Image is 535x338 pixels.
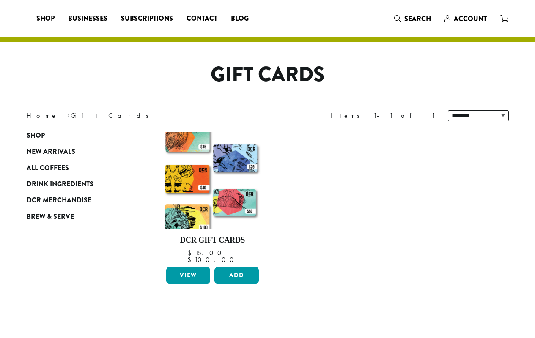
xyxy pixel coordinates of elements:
[27,212,74,222] span: Brew & Serve
[231,14,249,24] span: Blog
[27,144,128,160] a: New Arrivals
[36,14,55,24] span: Shop
[27,163,69,174] span: All Coffees
[454,14,487,24] span: Account
[27,131,45,141] span: Shop
[67,108,70,121] span: ›
[164,132,261,229] img: Gift-Cards-Available-470-x-600-300x300.png
[187,255,238,264] bdi: 100.00
[27,195,91,206] span: DCR Merchandise
[188,248,225,257] bdi: 15.00
[233,248,237,257] span: –
[187,255,195,264] span: $
[187,14,217,24] span: Contact
[164,132,261,264] a: DCR Gift Cards
[164,236,261,245] h4: DCR Gift Cards
[214,267,259,284] button: Add
[121,14,173,24] span: Subscriptions
[387,12,438,26] a: Search
[27,160,128,176] a: All Coffees
[404,14,431,24] span: Search
[20,63,515,87] h1: Gift Cards
[27,179,93,190] span: Drink Ingredients
[27,176,128,192] a: Drink Ingredients
[27,147,75,157] span: New Arrivals
[27,111,255,121] nav: Breadcrumb
[330,111,435,121] div: Items 1-1 of 1
[68,14,107,24] span: Businesses
[27,192,128,208] a: DCR Merchandise
[30,12,61,25] a: Shop
[27,111,58,120] a: Home
[166,267,211,284] a: View
[27,128,128,144] a: Shop
[188,248,195,257] span: $
[27,208,128,224] a: Brew & Serve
